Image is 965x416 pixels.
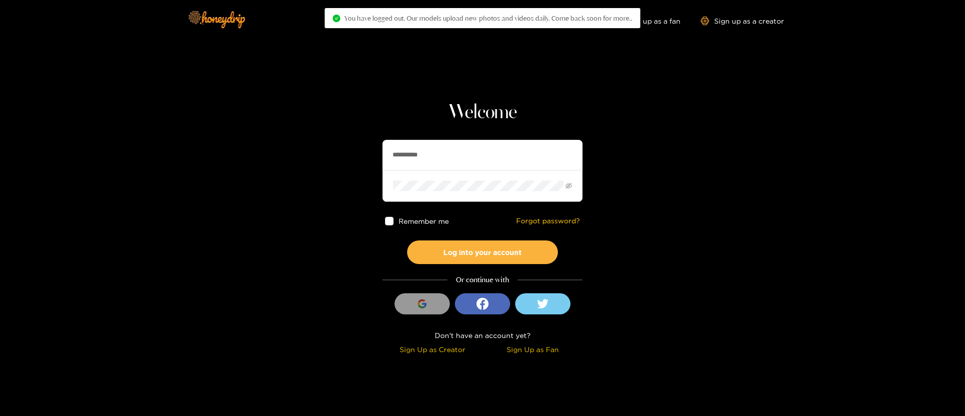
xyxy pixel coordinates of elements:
a: Sign up as a fan [612,17,681,25]
span: Remember me [399,217,449,225]
div: Sign Up as Fan [485,344,580,355]
div: Don't have an account yet? [382,329,583,341]
a: Sign up as a creator [701,17,784,25]
a: Forgot password? [516,217,580,225]
button: Log into your account [407,240,558,264]
span: check-circle [333,15,340,22]
h1: Welcome [382,101,583,125]
span: You have logged out. Our models upload new photos and videos daily. Come back soon for more.. [344,14,632,22]
div: Or continue with [382,274,583,286]
span: eye-invisible [565,183,572,189]
div: Sign Up as Creator [385,344,480,355]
